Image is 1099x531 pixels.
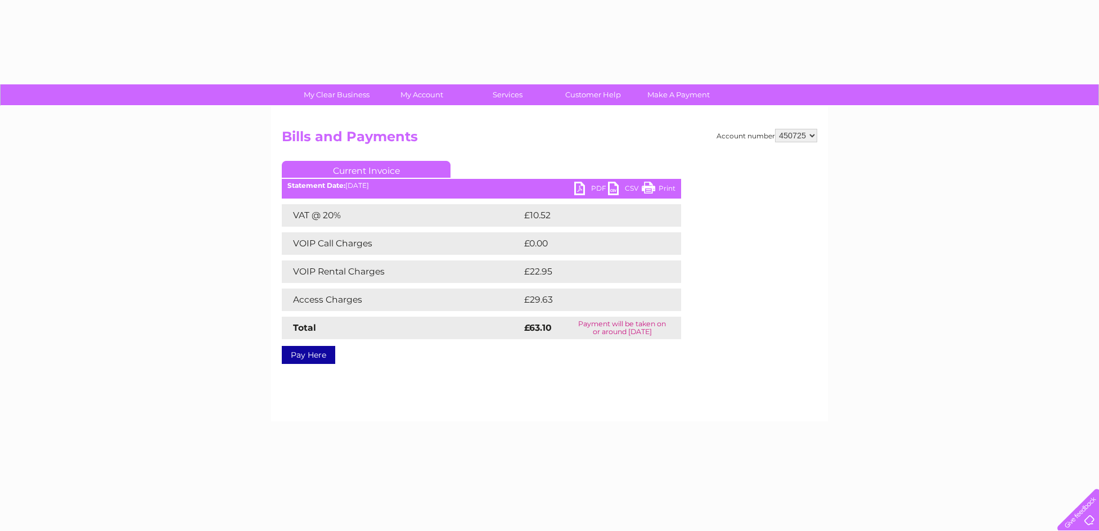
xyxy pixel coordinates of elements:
[521,260,658,283] td: £22.95
[376,84,469,105] a: My Account
[574,182,608,198] a: PDF
[282,289,521,311] td: Access Charges
[547,84,639,105] a: Customer Help
[282,260,521,283] td: VOIP Rental Charges
[290,84,383,105] a: My Clear Business
[282,346,335,364] a: Pay Here
[287,181,345,190] b: Statement Date:
[563,317,681,339] td: Payment will be taken on or around [DATE]
[282,182,681,190] div: [DATE]
[521,289,659,311] td: £29.63
[521,232,655,255] td: £0.00
[632,84,725,105] a: Make A Payment
[717,129,817,142] div: Account number
[524,322,552,333] strong: £63.10
[461,84,554,105] a: Services
[282,161,451,178] a: Current Invoice
[282,232,521,255] td: VOIP Call Charges
[293,322,316,333] strong: Total
[608,182,642,198] a: CSV
[642,182,675,198] a: Print
[282,204,521,227] td: VAT @ 20%
[282,129,817,150] h2: Bills and Payments
[521,204,657,227] td: £10.52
